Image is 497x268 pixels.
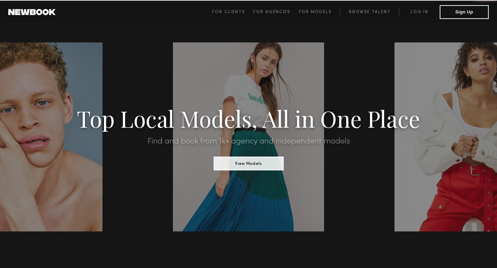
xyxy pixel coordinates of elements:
[37,108,460,129] h1: Top Local Models, All in One Place
[340,8,399,16] a: Browse Talent
[299,8,340,16] a: For Models
[253,8,299,16] a: For Agencies
[212,8,253,16] a: For Clients
[399,8,440,16] a: Log in
[440,5,489,19] button: Sign Up
[253,10,290,14] span: For Agencies
[212,10,245,14] span: For Clients
[214,157,284,170] button: View Models
[214,159,284,167] a: View Models
[37,137,460,146] h2: Find and book from 1k+ agency and independent models
[299,10,332,14] span: For Models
